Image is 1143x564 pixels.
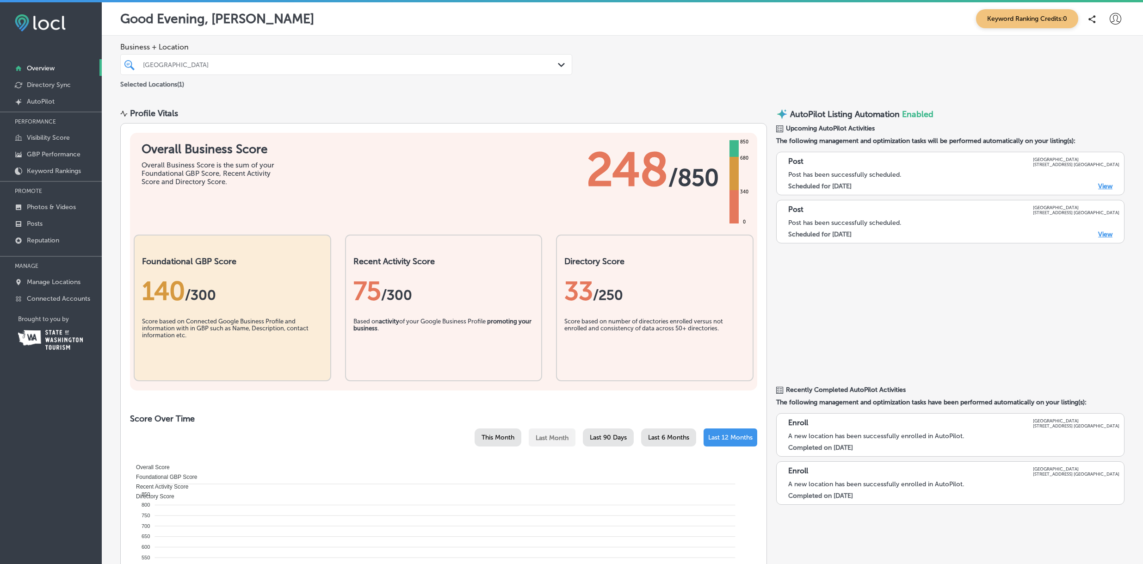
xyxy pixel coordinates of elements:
h2: Score Over Time [130,414,757,424]
p: Selected Locations ( 1 ) [120,77,184,88]
a: View [1098,182,1112,190]
p: [GEOGRAPHIC_DATA] [1033,157,1119,162]
div: 33 [564,276,745,306]
div: 340 [738,188,750,196]
span: 248 [587,142,668,198]
span: Foundational GBP Score [129,474,198,480]
div: 75 [353,276,534,306]
span: /300 [381,287,412,304]
p: Brought to you by [18,316,102,322]
span: Recently Completed AutoPilot Activities [786,386,906,394]
div: Post has been successfully scheduled. [788,219,1119,227]
span: Overall Score [129,464,170,471]
p: [GEOGRAPHIC_DATA] [1033,418,1119,423]
span: Last 12 Months [708,434,753,441]
img: Washington Tourism [18,330,83,350]
p: [GEOGRAPHIC_DATA] [1033,205,1119,210]
p: Good Evening, [PERSON_NAME] [120,11,314,26]
img: fda3e92497d09a02dc62c9cd864e3231.png [15,14,66,31]
p: Enroll [788,466,808,477]
span: Directory Score [129,493,174,500]
div: 0 [741,218,748,226]
div: Profile Vitals [130,108,178,118]
label: Scheduled for [DATE] [788,182,852,190]
h2: Recent Activity Score [353,256,534,267]
h2: Foundational GBP Score [142,256,323,267]
p: [STREET_ADDRESS] [GEOGRAPHIC_DATA] [1033,423,1119,428]
p: [STREET_ADDRESS] [GEOGRAPHIC_DATA] [1033,162,1119,167]
h1: Overall Business Score [142,142,280,156]
div: [GEOGRAPHIC_DATA] [143,61,559,68]
span: Last Month [536,434,568,442]
span: Last 6 Months [648,434,689,441]
span: /250 [593,287,623,304]
h2: Directory Score [564,256,745,267]
tspan: 850 [142,491,150,497]
p: Photos & Videos [27,203,76,211]
p: [STREET_ADDRESS] [GEOGRAPHIC_DATA] [1033,210,1119,215]
b: promoting your business [353,318,531,332]
p: AutoPilot Listing Automation [790,109,900,119]
p: Post [788,205,803,215]
span: Upcoming AutoPilot Activities [786,124,875,132]
div: Score based on Connected Google Business Profile and information with in GBP such as Name, Descri... [142,318,323,364]
span: The following management and optimization tasks have been performed automatically on your listing... [776,398,1124,406]
p: Manage Locations [27,278,80,286]
label: Completed on [DATE] [788,492,853,500]
span: / 300 [185,287,216,304]
b: activity [379,318,399,325]
label: Completed on [DATE] [788,444,853,452]
p: Overview [27,64,55,72]
p: Directory Sync [27,81,71,89]
div: Score based on number of directories enrolled versus not enrolled and consistency of data across ... [564,318,745,364]
p: Keyword Rankings [27,167,81,175]
span: Keyword Ranking Credits: 0 [976,9,1078,28]
tspan: 650 [142,533,150,539]
span: Last 90 Days [590,434,627,441]
div: Based on of your Google Business Profile . [353,318,534,364]
p: Reputation [27,236,59,244]
a: View [1098,230,1112,238]
div: 680 [738,155,750,162]
p: Connected Accounts [27,295,90,303]
label: Scheduled for [DATE] [788,230,852,238]
p: Visibility Score [27,134,70,142]
tspan: 750 [142,513,150,518]
tspan: 550 [142,555,150,560]
p: AutoPilot [27,98,55,105]
p: Enroll [788,418,808,428]
span: Recent Activity Score [129,483,188,490]
tspan: 700 [142,523,150,529]
div: A new location has been successfully enrolled in AutoPilot. [788,432,1119,440]
span: The following management and optimization tasks will be performed automatically on your listing(s): [776,137,1124,145]
p: Post [788,157,803,167]
tspan: 800 [142,502,150,508]
tspan: 600 [142,544,150,550]
img: autopilot-icon [776,108,788,120]
p: [STREET_ADDRESS] [GEOGRAPHIC_DATA] [1033,471,1119,477]
div: Post has been successfully scheduled. [788,171,1119,179]
p: GBP Performance [27,150,80,158]
div: 140 [142,276,323,306]
div: 850 [738,138,750,146]
span: Business + Location [120,43,572,51]
div: Overall Business Score is the sum of your Foundational GBP Score, Recent Activity Score and Direc... [142,161,280,186]
p: Posts [27,220,43,228]
div: A new location has been successfully enrolled in AutoPilot. [788,480,1119,488]
span: This Month [482,434,514,441]
span: Enabled [902,109,933,119]
span: / 850 [668,164,719,192]
p: [GEOGRAPHIC_DATA] [1033,466,1119,471]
